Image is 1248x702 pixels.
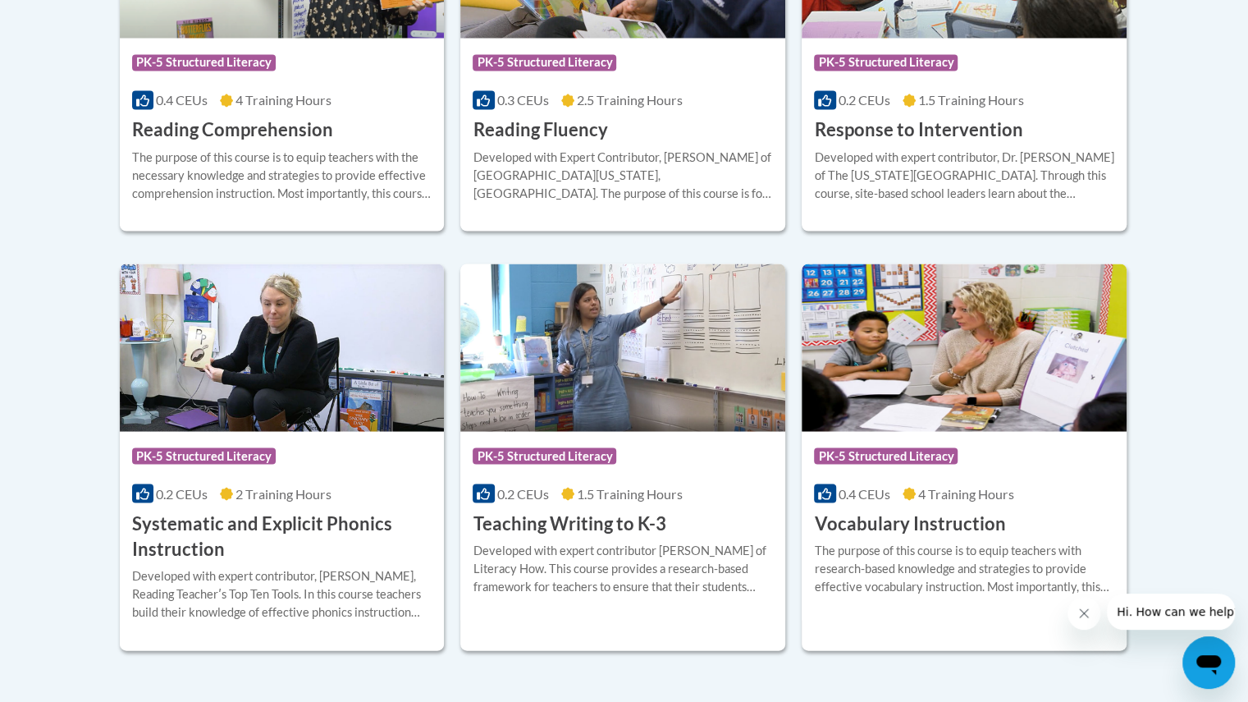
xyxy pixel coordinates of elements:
[1182,636,1235,689] iframe: Button to launch messaging window
[802,264,1127,649] a: Course LogoPK-5 Structured Literacy0.4 CEUs4 Training Hours Vocabulary InstructionThe purpose of ...
[473,54,616,71] span: PK-5 Structured Literacy
[814,148,1114,202] div: Developed with expert contributor, Dr. [PERSON_NAME] of The [US_STATE][GEOGRAPHIC_DATA]. Through ...
[814,117,1022,143] h3: Response to Intervention
[156,485,208,501] span: 0.2 CEUs
[10,11,133,25] span: Hi. How can we help?
[839,92,890,108] span: 0.2 CEUs
[120,264,445,649] a: Course LogoPK-5 Structured Literacy0.2 CEUs2 Training Hours Systematic and Explicit Phonics Instr...
[577,485,683,501] span: 1.5 Training Hours
[460,264,785,431] img: Course Logo
[814,447,958,464] span: PK-5 Structured Literacy
[814,54,958,71] span: PK-5 Structured Literacy
[497,485,549,501] span: 0.2 CEUs
[132,117,333,143] h3: Reading Comprehension
[1067,597,1100,630] iframe: Close message
[132,511,432,562] h3: Systematic and Explicit Phonics Instruction
[918,92,1024,108] span: 1.5 Training Hours
[577,92,683,108] span: 2.5 Training Hours
[473,541,773,595] div: Developed with expert contributor [PERSON_NAME] of Literacy How. This course provides a research-...
[132,54,276,71] span: PK-5 Structured Literacy
[156,92,208,108] span: 0.4 CEUs
[814,511,1005,536] h3: Vocabulary Instruction
[918,485,1014,501] span: 4 Training Hours
[132,447,276,464] span: PK-5 Structured Literacy
[235,485,331,501] span: 2 Training Hours
[132,148,432,202] div: The purpose of this course is to equip teachers with the necessary knowledge and strategies to pr...
[120,264,445,431] img: Course Logo
[497,92,549,108] span: 0.3 CEUs
[473,117,607,143] h3: Reading Fluency
[1107,594,1235,630] iframe: Message from company
[132,567,432,621] div: Developed with expert contributor, [PERSON_NAME], Reading Teacherʹs Top Ten Tools. In this course...
[473,447,616,464] span: PK-5 Structured Literacy
[802,264,1127,431] img: Course Logo
[460,264,785,649] a: Course LogoPK-5 Structured Literacy0.2 CEUs1.5 Training Hours Teaching Writing to K-3Developed wi...
[473,148,773,202] div: Developed with Expert Contributor, [PERSON_NAME] of [GEOGRAPHIC_DATA][US_STATE], [GEOGRAPHIC_DATA...
[814,541,1114,595] div: The purpose of this course is to equip teachers with research-based knowledge and strategies to p...
[839,485,890,501] span: 0.4 CEUs
[235,92,331,108] span: 4 Training Hours
[473,511,665,536] h3: Teaching Writing to K-3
